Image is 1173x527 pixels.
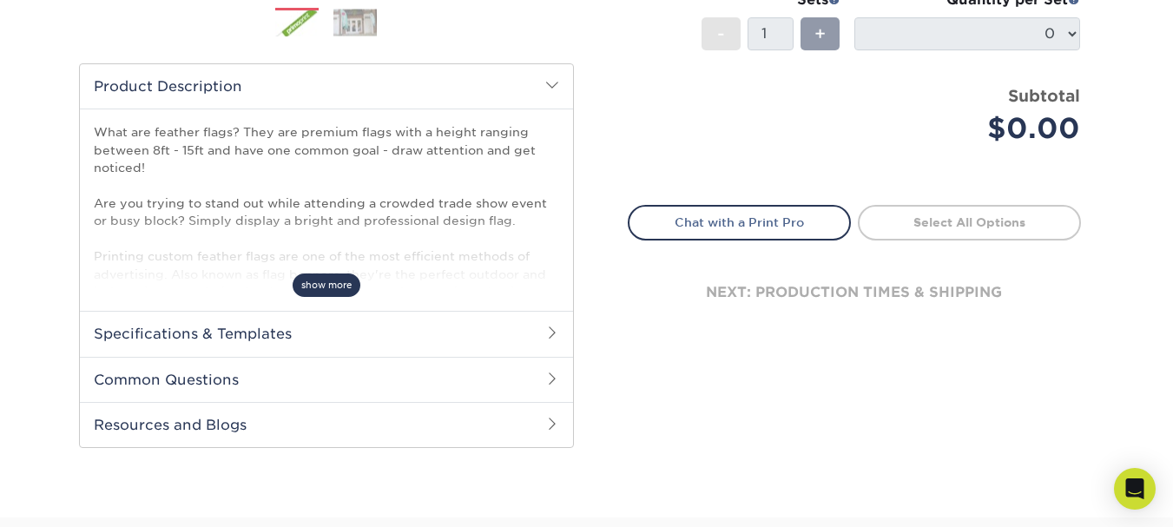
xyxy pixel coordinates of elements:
[333,9,377,36] img: Flags 02
[628,205,851,240] a: Chat with a Print Pro
[858,205,1081,240] a: Select All Options
[1008,86,1080,105] strong: Subtotal
[1114,468,1156,510] div: Open Intercom Messenger
[80,357,573,402] h2: Common Questions
[628,240,1081,345] div: next: production times & shipping
[80,311,573,356] h2: Specifications & Templates
[275,9,319,39] img: Flags 01
[80,64,573,109] h2: Product Description
[814,21,826,47] span: +
[293,273,360,297] span: show more
[80,402,573,447] h2: Resources and Blogs
[867,108,1080,149] div: $0.00
[717,21,725,47] span: -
